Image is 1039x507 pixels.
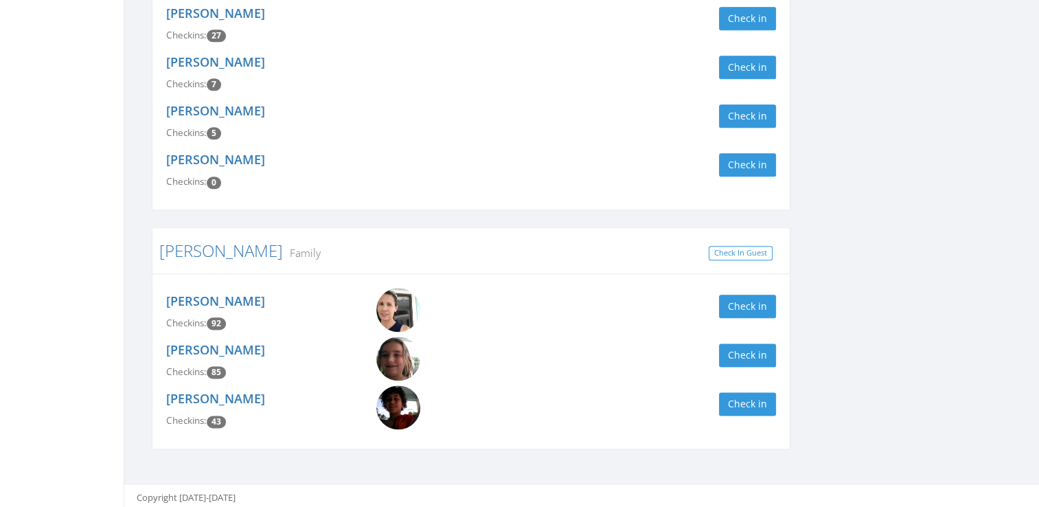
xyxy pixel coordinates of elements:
[207,127,221,139] span: Checkin count
[207,30,226,42] span: Checkin count
[166,29,207,41] span: Checkins:
[376,385,420,429] img: Jason_Woodard.png
[166,54,265,70] a: [PERSON_NAME]
[719,343,776,367] button: Check in
[376,288,420,332] img: Kristen_Woodard.png
[719,104,776,128] button: Check in
[166,78,207,90] span: Checkins:
[376,337,420,381] img: Elizabeth_Woodard.png
[719,56,776,79] button: Check in
[709,246,773,260] a: Check In Guest
[207,177,221,189] span: Checkin count
[207,317,226,330] span: Checkin count
[166,317,207,329] span: Checkins:
[166,151,265,168] a: [PERSON_NAME]
[166,126,207,139] span: Checkins:
[719,153,776,177] button: Check in
[166,102,265,119] a: [PERSON_NAME]
[166,5,265,21] a: [PERSON_NAME]
[166,175,207,188] span: Checkins:
[166,293,265,309] a: [PERSON_NAME]
[207,78,221,91] span: Checkin count
[159,239,283,262] a: [PERSON_NAME]
[166,365,207,378] span: Checkins:
[166,414,207,427] span: Checkins:
[719,7,776,30] button: Check in
[207,366,226,379] span: Checkin count
[719,295,776,318] button: Check in
[283,245,321,260] small: Family
[719,392,776,416] button: Check in
[207,416,226,428] span: Checkin count
[166,390,265,407] a: [PERSON_NAME]
[166,341,265,358] a: [PERSON_NAME]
